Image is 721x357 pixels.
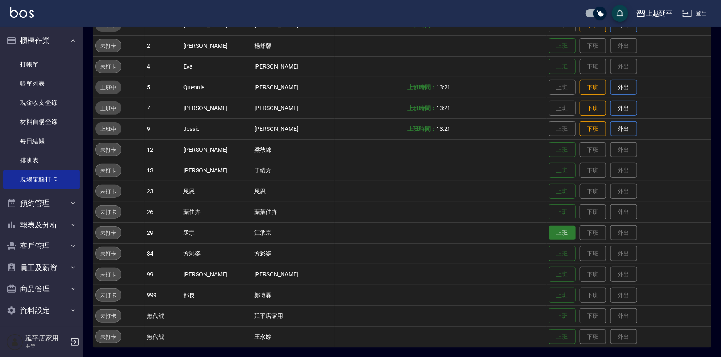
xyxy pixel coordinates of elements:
[181,202,252,222] td: 葉佳卉
[145,305,181,326] td: 無代號
[145,222,181,243] td: 29
[580,101,606,116] button: 下班
[181,160,252,181] td: [PERSON_NAME]
[252,285,335,305] td: 鄭博霖
[549,288,576,303] button: 上班
[96,145,121,154] span: 未打卡
[612,5,628,22] button: save
[252,98,335,118] td: [PERSON_NAME]
[145,139,181,160] td: 12
[3,170,80,189] a: 現場電腦打卡
[610,101,637,116] button: 外出
[252,77,335,98] td: [PERSON_NAME]
[3,257,80,278] button: 員工及薪資
[3,300,80,321] button: 資料設定
[252,222,335,243] td: 江承宗
[3,132,80,151] a: 每日結帳
[181,264,252,285] td: [PERSON_NAME]
[145,264,181,285] td: 99
[252,160,335,181] td: 于綾方
[3,112,80,131] a: 材料自購登錄
[3,93,80,112] a: 現金收支登錄
[96,312,121,320] span: 未打卡
[181,181,252,202] td: 恩恩
[181,98,252,118] td: [PERSON_NAME]
[181,139,252,160] td: [PERSON_NAME]
[25,334,68,342] h5: 延平店家用
[181,118,252,139] td: Jessic
[252,264,335,285] td: [PERSON_NAME]
[181,243,252,264] td: 方彩姿
[3,235,80,257] button: 客戶管理
[580,80,606,95] button: 下班
[96,42,121,50] span: 未打卡
[3,192,80,214] button: 預約管理
[3,278,80,300] button: 商品管理
[3,214,80,236] button: 報表及分析
[549,184,576,199] button: 上班
[145,285,181,305] td: 999
[3,30,80,52] button: 櫃檯作業
[549,226,576,240] button: 上班
[646,8,672,19] div: 上越延平
[96,332,121,341] span: 未打卡
[145,243,181,264] td: 34
[252,56,335,77] td: [PERSON_NAME]
[96,62,121,71] span: 未打卡
[436,84,451,91] span: 13:21
[549,163,576,178] button: 上班
[252,326,335,347] td: 王永婷
[145,202,181,222] td: 26
[181,222,252,243] td: 丞宗
[549,308,576,324] button: 上班
[436,126,451,132] span: 13:21
[549,267,576,282] button: 上班
[96,187,121,196] span: 未打卡
[549,59,576,74] button: 上班
[252,305,335,326] td: 延平店家用
[96,208,121,217] span: 未打卡
[3,55,80,74] a: 打帳單
[10,7,34,18] img: Logo
[145,160,181,181] td: 13
[145,326,181,347] td: 無代號
[549,142,576,158] button: 上班
[549,246,576,261] button: 上班
[679,6,711,21] button: 登出
[3,151,80,170] a: 排班表
[252,243,335,264] td: 方彩姿
[96,229,121,237] span: 未打卡
[549,204,576,220] button: 上班
[95,125,121,133] span: 上班中
[252,118,335,139] td: [PERSON_NAME]
[549,38,576,54] button: 上班
[3,74,80,93] a: 帳單列表
[252,35,335,56] td: 楊舒馨
[145,35,181,56] td: 2
[95,83,121,92] span: 上班中
[632,5,676,22] button: 上越延平
[252,139,335,160] td: 梁秋錦
[436,105,451,111] span: 13:21
[407,84,436,91] b: 上班時間：
[407,22,436,28] b: 上班時間：
[181,285,252,305] td: 部長
[96,270,121,279] span: 未打卡
[436,22,451,28] span: 13:21
[407,126,436,132] b: 上班時間：
[610,121,637,137] button: 外出
[181,35,252,56] td: [PERSON_NAME]
[580,121,606,137] button: 下班
[145,181,181,202] td: 23
[96,249,121,258] span: 未打卡
[610,80,637,95] button: 外出
[549,329,576,345] button: 上班
[7,334,23,350] img: Person
[252,202,335,222] td: 葉葉佳卉
[95,104,121,113] span: 上班中
[96,166,121,175] span: 未打卡
[145,77,181,98] td: 5
[181,56,252,77] td: Eva
[145,98,181,118] td: 7
[181,77,252,98] td: Quennie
